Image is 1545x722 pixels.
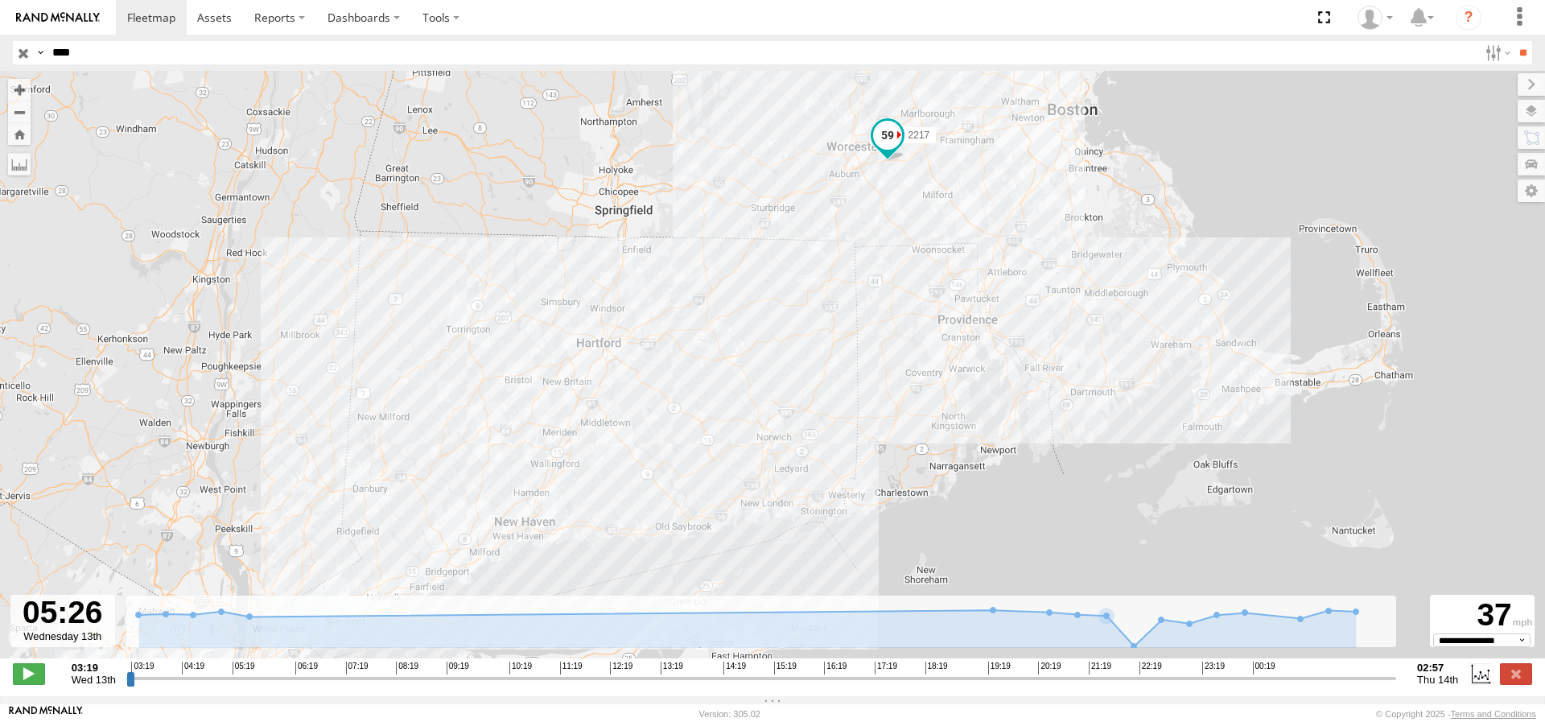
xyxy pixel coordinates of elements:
[447,662,469,675] span: 09:19
[1500,663,1532,684] label: Close
[610,662,632,675] span: 12:19
[988,662,1011,675] span: 19:19
[34,41,47,64] label: Search Query
[9,706,83,722] a: Visit our Website
[1432,597,1532,633] div: 37
[699,709,760,719] div: Version: 305.02
[560,662,583,675] span: 11:19
[774,662,797,675] span: 15:19
[72,662,116,674] strong: 03:19
[13,663,45,684] label: Play/Stop
[396,662,418,675] span: 08:19
[346,662,369,675] span: 07:19
[16,12,100,23] img: rand-logo.svg
[723,662,746,675] span: 14:19
[1038,662,1061,675] span: 20:19
[1417,674,1458,686] span: Thu 14th Aug 2025
[925,662,948,675] span: 18:19
[1139,662,1162,675] span: 22:19
[1253,662,1275,675] span: 00:19
[233,662,255,675] span: 05:19
[1456,5,1481,31] i: ?
[1352,6,1399,30] div: Thomas Ward
[8,79,31,101] button: Zoom in
[824,662,847,675] span: 16:19
[1451,709,1536,719] a: Terms and Conditions
[1376,709,1536,719] div: © Copyright 2025 -
[1417,662,1458,674] strong: 02:57
[295,662,318,675] span: 06:19
[131,662,154,675] span: 03:19
[1089,662,1111,675] span: 21:19
[1518,179,1545,202] label: Map Settings
[8,153,31,175] label: Measure
[182,662,204,675] span: 04:19
[875,662,897,675] span: 17:19
[8,101,31,123] button: Zoom out
[1479,41,1514,64] label: Search Filter Options
[8,123,31,145] button: Zoom Home
[908,129,930,140] span: 2217
[1202,662,1225,675] span: 23:19
[661,662,683,675] span: 13:19
[509,662,532,675] span: 10:19
[72,674,116,686] span: Wed 13th Aug 2025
